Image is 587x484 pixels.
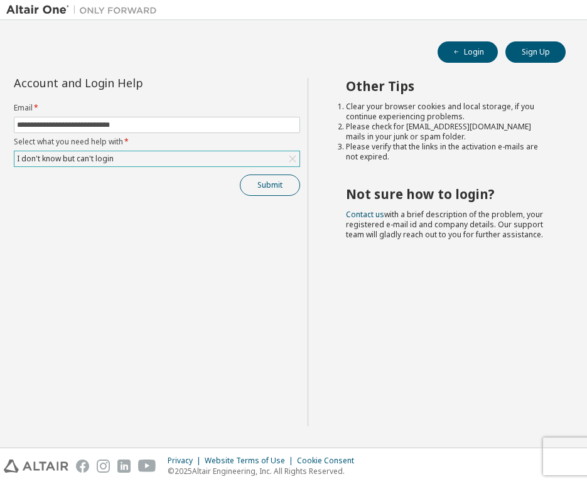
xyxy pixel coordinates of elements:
[117,460,131,473] img: linkedin.svg
[346,122,543,142] li: Please check for [EMAIL_ADDRESS][DOMAIN_NAME] mails in your junk or spam folder.
[168,466,362,476] p: © 2025 Altair Engineering, Inc. All Rights Reserved.
[205,456,297,466] div: Website Terms of Use
[97,460,110,473] img: instagram.svg
[168,456,205,466] div: Privacy
[346,142,543,162] li: Please verify that the links in the activation e-mails are not expired.
[6,4,163,16] img: Altair One
[240,175,300,196] button: Submit
[346,209,543,240] span: with a brief description of the problem, your registered e-mail id and company details. Our suppo...
[4,460,68,473] img: altair_logo.svg
[505,41,566,63] button: Sign Up
[76,460,89,473] img: facebook.svg
[346,209,384,220] a: Contact us
[297,456,362,466] div: Cookie Consent
[138,460,156,473] img: youtube.svg
[438,41,498,63] button: Login
[15,152,116,166] div: I don't know but can't login
[346,78,543,94] h2: Other Tips
[346,186,543,202] h2: Not sure how to login?
[14,78,243,88] div: Account and Login Help
[346,102,543,122] li: Clear your browser cookies and local storage, if you continue experiencing problems.
[14,137,300,147] label: Select what you need help with
[14,103,300,113] label: Email
[14,151,299,166] div: I don't know but can't login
